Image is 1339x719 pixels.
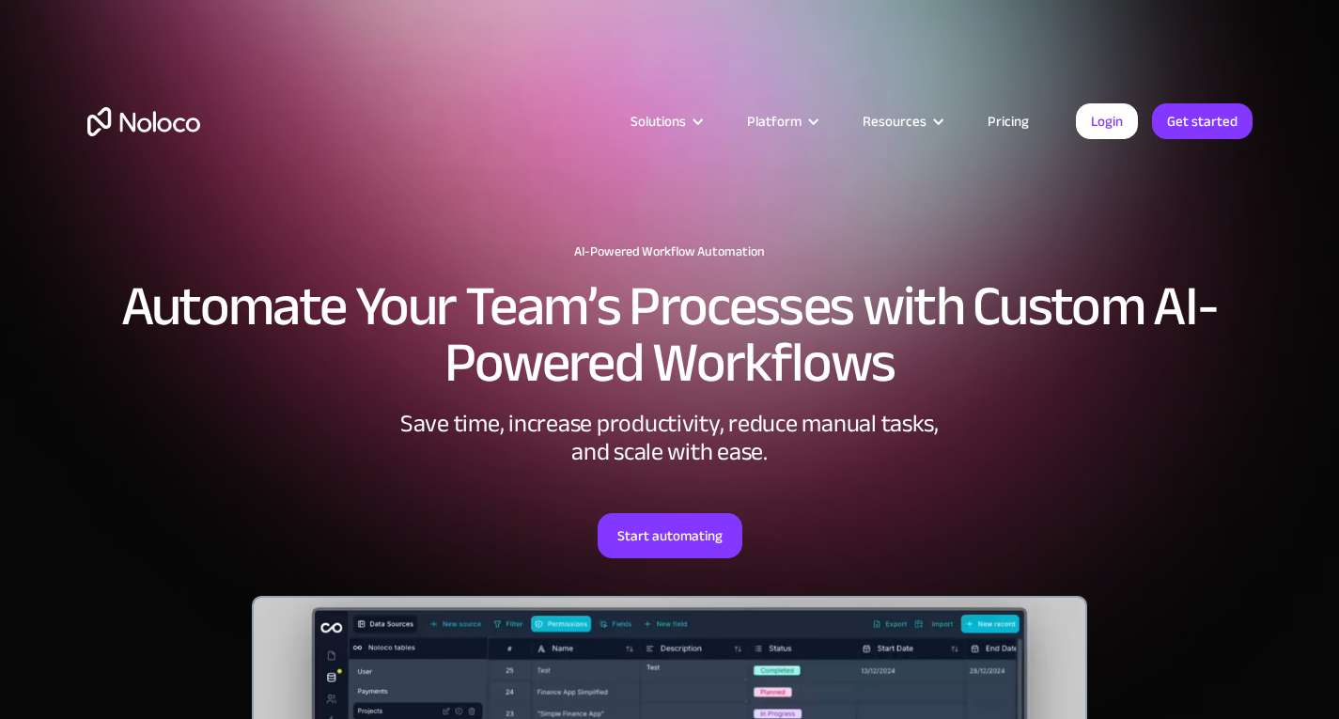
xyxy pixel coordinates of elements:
[598,513,742,558] a: Start automating
[388,410,952,466] div: Save time, increase productivity, reduce manual tasks, and scale with ease.
[87,278,1253,391] h2: Automate Your Team’s Processes with Custom AI-Powered Workflows
[607,109,724,133] div: Solutions
[1076,103,1138,139] a: Login
[747,109,802,133] div: Platform
[863,109,926,133] div: Resources
[964,109,1052,133] a: Pricing
[87,244,1253,259] h1: AI-Powered Workflow Automation
[724,109,839,133] div: Platform
[631,109,686,133] div: Solutions
[1152,103,1253,139] a: Get started
[87,107,200,136] a: home
[839,109,964,133] div: Resources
